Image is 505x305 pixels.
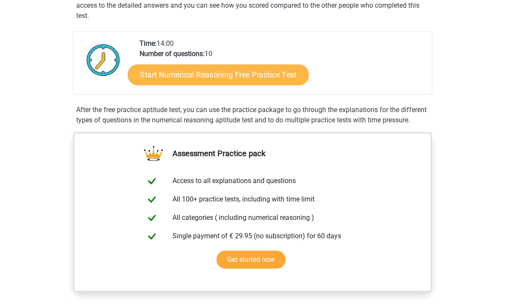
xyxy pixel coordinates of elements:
a: Start Numerical Reasoning Free Practice Test [128,65,309,85]
img: Clock [82,39,125,82]
a: Get started now [217,251,285,269]
div: 14:00 10 [133,39,431,95]
div: After the free practice aptitude test, you can use the practice package to go through the explana... [73,105,432,126]
b: Number of questions: [140,50,205,58]
b: Time: [140,40,157,48]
